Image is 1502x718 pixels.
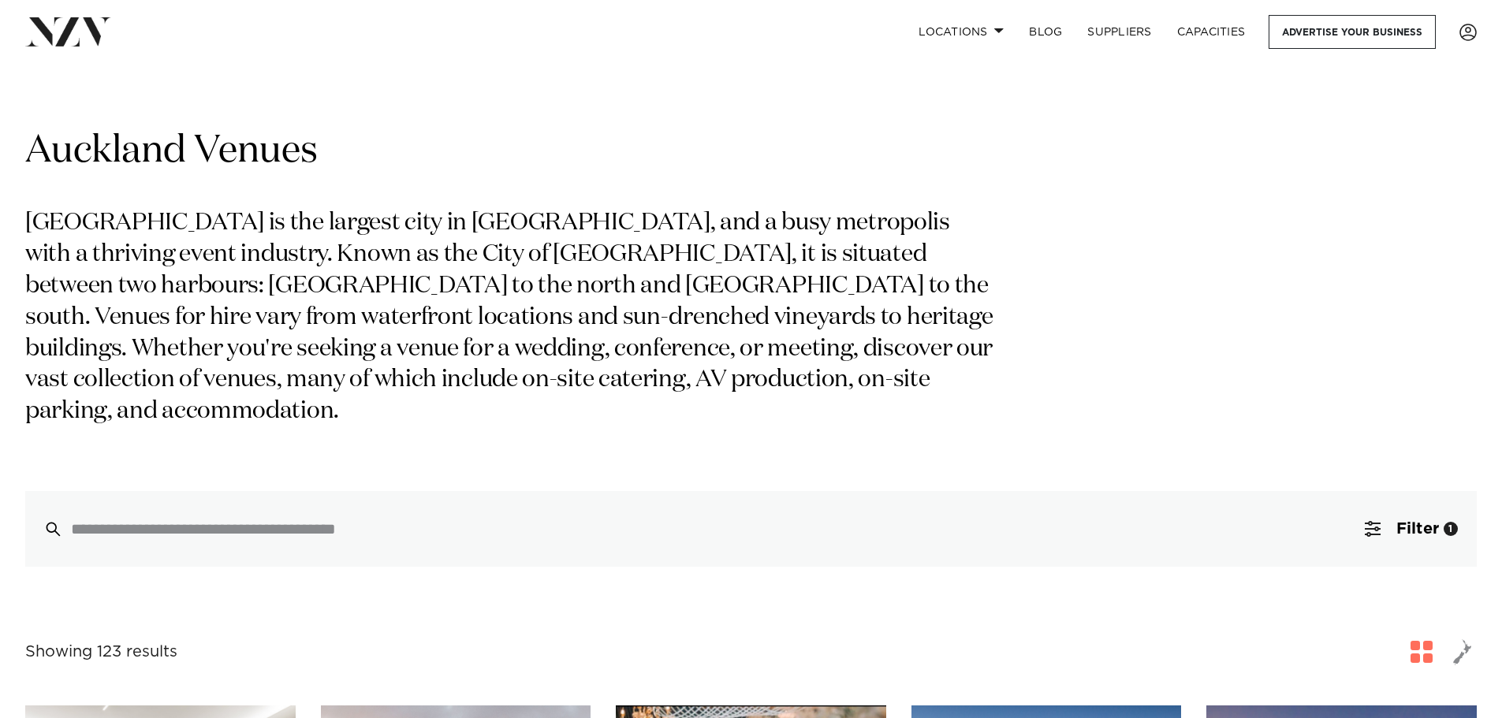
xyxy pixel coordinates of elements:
a: Capacities [1165,15,1258,49]
div: 1 [1444,522,1458,536]
a: BLOG [1016,15,1075,49]
a: Advertise your business [1269,15,1436,49]
span: Filter [1396,521,1439,537]
a: SUPPLIERS [1075,15,1164,49]
p: [GEOGRAPHIC_DATA] is the largest city in [GEOGRAPHIC_DATA], and a busy metropolis with a thriving... [25,208,1000,428]
button: Filter1 [1346,491,1477,567]
h1: Auckland Venues [25,127,1477,177]
div: Showing 123 results [25,640,177,664]
a: Locations [906,15,1016,49]
img: nzv-logo.png [25,17,111,46]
